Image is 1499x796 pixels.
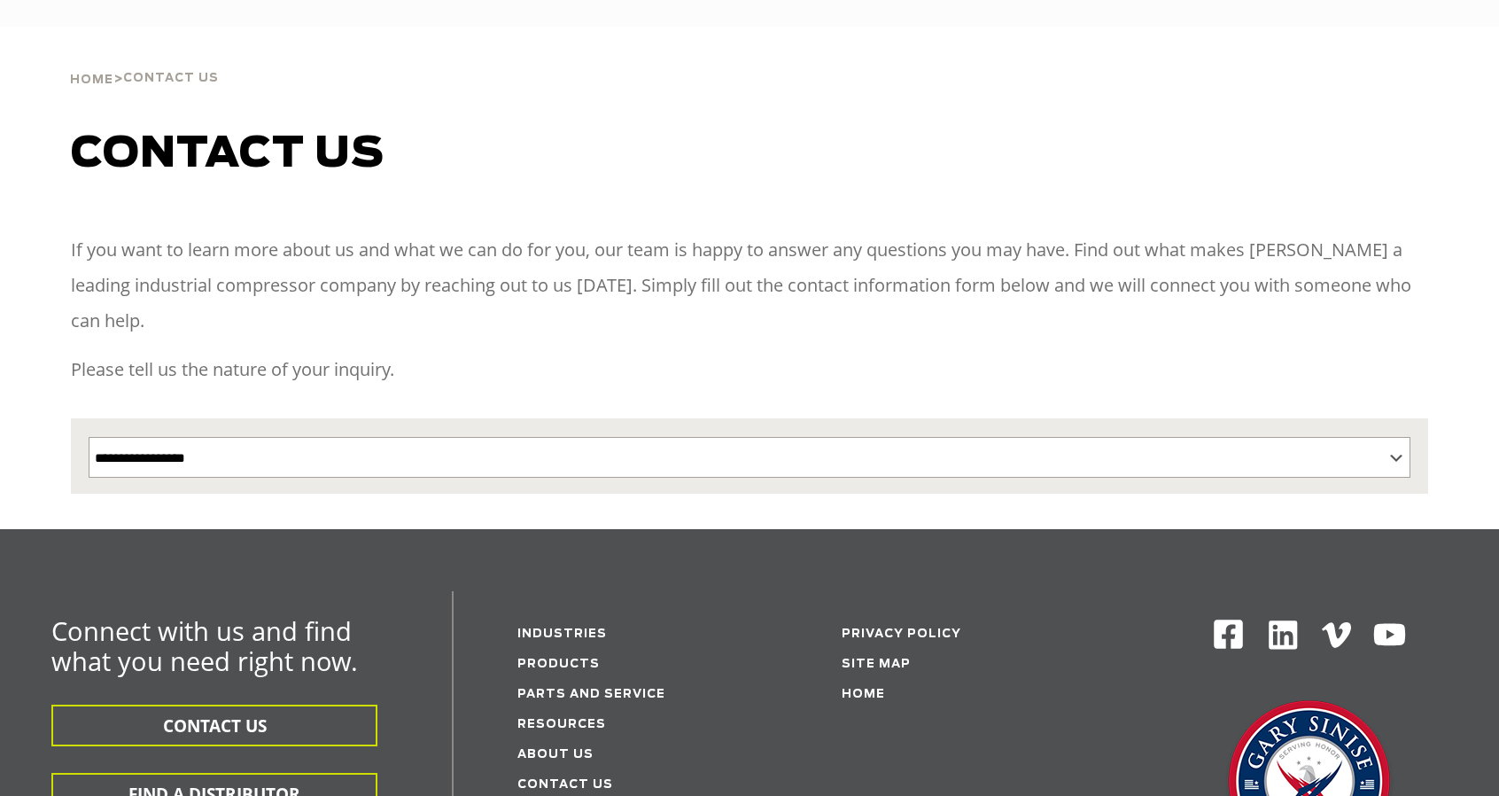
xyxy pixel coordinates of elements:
[70,71,113,87] a: Home
[1212,618,1245,651] img: Facebook
[842,659,911,670] a: Site Map
[71,352,1429,387] p: Please tell us the nature of your inquiry.
[842,628,961,640] a: Privacy Policy
[70,27,219,94] div: >
[1322,622,1352,648] img: Vimeo
[71,133,384,176] span: Contact us
[70,74,113,86] span: Home
[517,628,607,640] a: Industries
[51,705,377,746] button: CONTACT US
[517,689,665,700] a: Parts and service
[1266,618,1301,652] img: Linkedin
[517,779,613,791] a: Contact Us
[517,749,594,761] a: About Us
[517,659,600,670] a: Products
[71,232,1429,339] p: If you want to learn more about us and what we can do for you, our team is happy to answer any qu...
[517,719,606,730] a: Resources
[123,73,219,84] span: Contact Us
[51,613,358,678] span: Connect with us and find what you need right now.
[1372,618,1407,652] img: Youtube
[842,689,885,700] a: Home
